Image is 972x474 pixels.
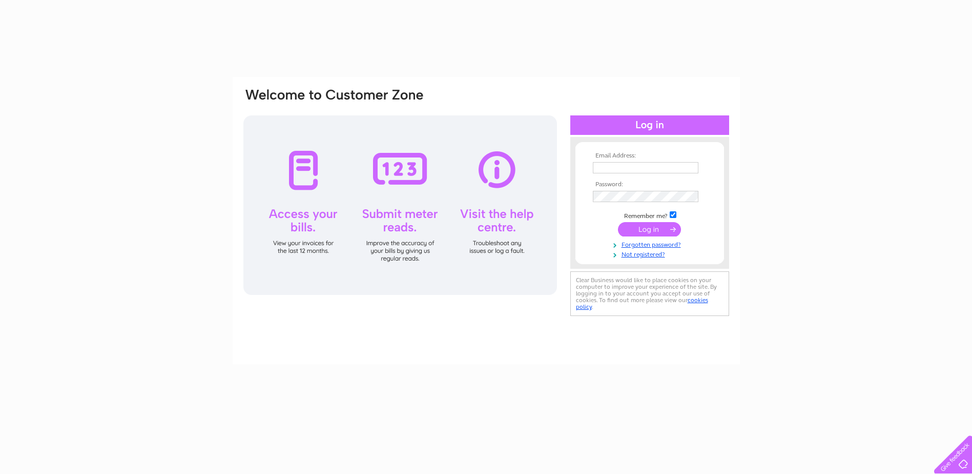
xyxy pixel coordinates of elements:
[618,222,681,236] input: Submit
[590,181,709,188] th: Password:
[593,239,709,249] a: Forgotten password?
[590,152,709,160] th: Email Address:
[576,297,708,310] a: cookies policy
[590,210,709,220] td: Remember me?
[570,271,729,316] div: Clear Business would like to place cookies on your computer to improve your experience of the sit...
[593,249,709,259] a: Not registered?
